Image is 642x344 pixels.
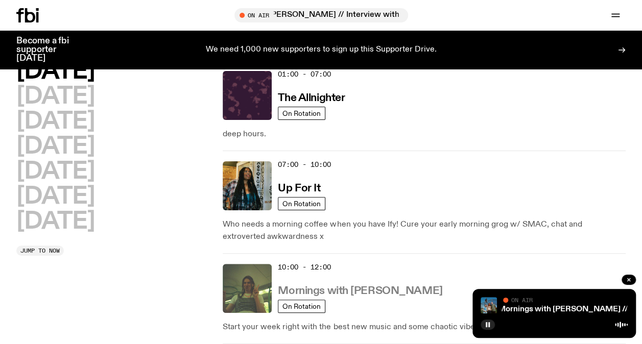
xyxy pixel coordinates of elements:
button: [DATE] [16,160,94,183]
img: Jim Kretschmer in a really cute outfit with cute braids, standing on a train holding up a peace s... [223,264,272,313]
a: The Allnighter [278,91,345,104]
a: On Rotation [278,197,325,210]
p: Who needs a morning coffee when you have Ify! Cure your early morning grog w/ SMAC, chat and extr... [223,218,626,243]
h3: The Allnighter [278,93,345,104]
button: [DATE] [16,110,94,133]
span: 10:00 - 12:00 [278,262,331,272]
span: Jump to now [20,248,60,254]
h3: Become a fbi supporter [DATE] [16,37,82,63]
span: On Rotation [282,303,321,310]
button: On AirMornings with [PERSON_NAME] // Interview with Momma [234,8,408,22]
img: Ify - a Brown Skin girl with black braided twists, looking up to the side with her tongue stickin... [223,161,272,210]
span: On Air [511,297,533,303]
a: Mornings with [PERSON_NAME] [278,284,442,297]
p: Start your week right with the best new music and some chaotic vibes [223,321,626,333]
span: 01:00 - 07:00 [278,69,331,79]
button: [DATE] [16,185,94,208]
a: On Rotation [278,300,325,313]
button: [DATE] [16,85,94,108]
span: On Rotation [282,200,321,208]
span: On Rotation [282,110,321,117]
p: deep hours. [223,128,626,140]
a: On Rotation [278,107,325,120]
span: 07:00 - 10:00 [278,160,331,169]
button: [DATE] [16,210,94,233]
a: Up For It [278,181,320,194]
button: [DATE] [16,60,94,83]
button: [DATE] [16,135,94,158]
p: We need 1,000 new supporters to sign up this Supporter Drive. [206,45,437,55]
h3: Mornings with [PERSON_NAME] [278,286,442,297]
button: Jump to now [16,245,64,256]
h3: Up For It [278,183,320,194]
